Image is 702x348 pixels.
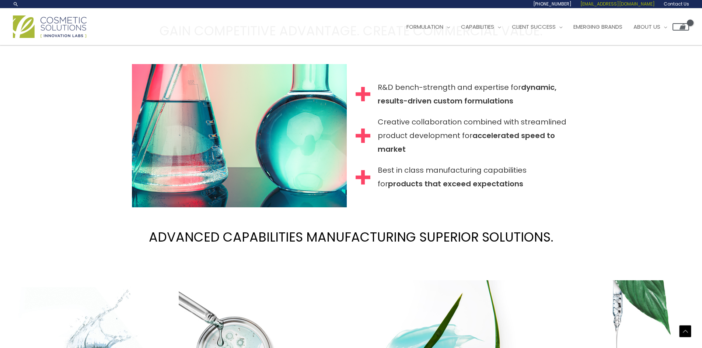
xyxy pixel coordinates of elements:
span: [EMAIL_ADDRESS][DOMAIN_NAME] [580,1,655,7]
a: Formulation [401,16,455,38]
strong: products that exceed expectations [388,179,523,189]
a: Search icon link [13,1,19,7]
span: Client Success [512,23,556,31]
img: Cosmetic Solutions Logo [13,15,87,38]
span: Contact Us [664,1,689,7]
img: Competitive Advantage [132,64,347,207]
img: Plus Icon [356,170,370,185]
span: Creative collaboration combined with streamlined product development for [378,115,570,156]
a: Emerging Brands [568,16,628,38]
span: Capabilities [461,23,494,31]
a: About Us [628,16,673,38]
img: Plus Icon [356,87,370,102]
img: Plus Icon [356,129,370,143]
strong: dynamic, results-driven custom formulations [378,82,556,106]
span: About Us [633,23,660,31]
span: Formulation [406,23,443,31]
a: View Shopping Cart, empty [673,23,689,31]
a: Capabilities [455,16,506,38]
nav: Site Navigation [395,16,689,38]
span: [PHONE_NUMBER] [533,1,572,7]
span: Best in class manufacturing capabilities for [378,164,570,191]
span: Emerging Brands [573,23,622,31]
a: Client Success [506,16,568,38]
span: R&D bench-strength and expertise for [378,81,570,108]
